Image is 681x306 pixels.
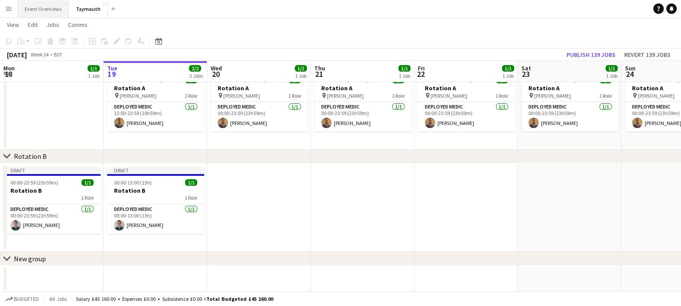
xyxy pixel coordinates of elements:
[327,92,364,99] span: [PERSON_NAME]
[502,72,514,79] div: 1 Job
[625,64,635,72] span: Sun
[3,167,101,174] div: Draft
[3,64,15,72] span: Mon
[206,296,273,302] span: Total Budgeted £45 160.00
[68,21,88,29] span: Comms
[107,204,204,234] app-card-role: Deployed Medic1/100:00-13:00 (13h)[PERSON_NAME]
[313,69,325,79] span: 21
[81,179,94,186] span: 1/1
[189,65,201,72] span: 2/2
[621,49,674,60] button: Revert 139 jobs
[120,92,156,99] span: [PERSON_NAME]
[3,19,23,30] a: View
[295,65,307,72] span: 1/1
[223,92,260,99] span: [PERSON_NAME]
[18,0,69,17] button: Event Overviews
[211,65,308,132] app-job-card: Draft00:00-23:59 (23h59m)1/1Rotation A [PERSON_NAME]1 RoleDeployed Medic1/100:00-23:59 (23h59m)[P...
[418,102,515,132] app-card-role: Deployed Medic1/100:00-23:59 (23h59m)[PERSON_NAME]
[81,194,94,201] span: 1 Role
[14,296,39,302] span: Budgeted
[624,69,635,79] span: 24
[520,69,531,79] span: 23
[107,64,117,72] span: Tue
[534,92,571,99] span: [PERSON_NAME]
[29,51,50,58] span: Week 34
[430,92,467,99] span: [PERSON_NAME]
[418,65,515,132] app-job-card: Draft00:00-23:59 (23h59m)1/1Rotation A [PERSON_NAME]1 RoleDeployed Medic1/100:00-23:59 (23h59m)[P...
[418,64,425,72] span: Fri
[88,72,99,79] div: 1 Job
[7,21,19,29] span: View
[14,254,46,263] div: New group
[43,19,63,30] a: Jobs
[599,92,612,99] span: 1 Role
[107,167,204,234] app-job-card: Draft00:00-13:00 (13h)1/1Rotation B1 RoleDeployed Medic1/100:00-13:00 (13h)[PERSON_NAME]
[54,51,62,58] div: BST
[69,0,108,17] button: Taymouth
[521,84,619,92] h3: Rotation A
[606,72,617,79] div: 1 Job
[209,69,222,79] span: 20
[521,64,531,72] span: Sat
[399,72,410,79] div: 1 Job
[185,194,197,201] span: 1 Role
[563,49,619,60] button: Publish 139 jobs
[107,102,204,132] app-card-role: Deployed Medic1/113:00-23:59 (10h59m)[PERSON_NAME]
[638,92,674,99] span: [PERSON_NAME]
[392,92,404,99] span: 1 Role
[76,296,273,302] div: Salary £45 160.00 + Expenses £0.00 + Subsistence £0.00 =
[417,69,425,79] span: 22
[314,65,411,132] app-job-card: Draft00:00-23:59 (23h59m)1/1Rotation A [PERSON_NAME]1 RoleDeployed Medic1/100:00-23:59 (23h59m)[P...
[107,65,204,132] app-job-card: Draft13:00-23:59 (10h59m)1/1Rotation A [PERSON_NAME]1 RoleDeployed Medic1/113:00-23:59 (10h59m)[P...
[3,187,101,194] h3: Rotation B
[46,21,59,29] span: Jobs
[106,69,117,79] span: 19
[7,50,27,59] div: [DATE]
[189,72,203,79] div: 2 Jobs
[211,64,222,72] span: Wed
[185,92,197,99] span: 1 Role
[502,65,514,72] span: 1/1
[185,179,197,186] span: 1/1
[295,72,306,79] div: 1 Job
[114,179,152,186] span: 00:00-13:00 (13h)
[10,179,58,186] span: 00:00-23:59 (23h59m)
[495,92,508,99] span: 1 Role
[606,65,618,72] span: 1/1
[4,294,40,304] button: Budgeted
[288,92,301,99] span: 1 Role
[14,152,47,161] div: Rotation B
[398,65,411,72] span: 1/1
[2,69,15,79] span: 18
[418,84,515,92] h3: Rotation A
[48,296,68,302] span: All jobs
[521,102,619,132] app-card-role: Deployed Medic1/100:00-23:59 (23h59m)[PERSON_NAME]
[65,19,91,30] a: Comms
[3,167,101,234] app-job-card: Draft00:00-23:59 (23h59m)1/1Rotation B1 RoleDeployed Medic1/100:00-23:59 (23h59m)[PERSON_NAME]
[3,204,101,234] app-card-role: Deployed Medic1/100:00-23:59 (23h59m)[PERSON_NAME]
[314,64,325,72] span: Thu
[107,167,204,174] div: Draft
[211,84,308,92] h3: Rotation A
[24,19,41,30] a: Edit
[314,102,411,132] app-card-role: Deployed Medic1/100:00-23:59 (23h59m)[PERSON_NAME]
[107,84,204,92] h3: Rotation A
[521,65,619,132] app-job-card: Draft00:00-23:59 (23h59m)1/1Rotation A [PERSON_NAME]1 RoleDeployed Medic1/100:00-23:59 (23h59m)[P...
[88,65,100,72] span: 1/1
[107,187,204,194] h3: Rotation B
[28,21,38,29] span: Edit
[314,84,411,92] h3: Rotation A
[211,102,308,132] app-card-role: Deployed Medic1/100:00-23:59 (23h59m)[PERSON_NAME]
